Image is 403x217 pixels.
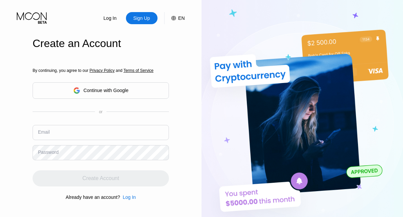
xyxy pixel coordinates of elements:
span: Terms of Service [124,68,153,73]
span: Privacy Policy [89,68,115,73]
div: Log In [123,194,136,200]
div: Already have an account? [66,194,120,200]
div: Sign Up [133,15,151,21]
span: and [115,68,124,73]
div: Continue with Google [84,88,129,93]
div: Log In [94,12,126,24]
div: Continue with Google [33,82,169,99]
div: By continuing, you agree to our [33,68,169,73]
div: EN [178,15,185,21]
div: Log In [120,194,136,200]
div: Create an Account [33,37,169,50]
div: EN [164,12,185,24]
div: Log In [103,15,117,21]
div: Email [38,129,50,135]
div: Sign Up [126,12,158,24]
div: Password [38,149,58,155]
div: or [99,110,103,114]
